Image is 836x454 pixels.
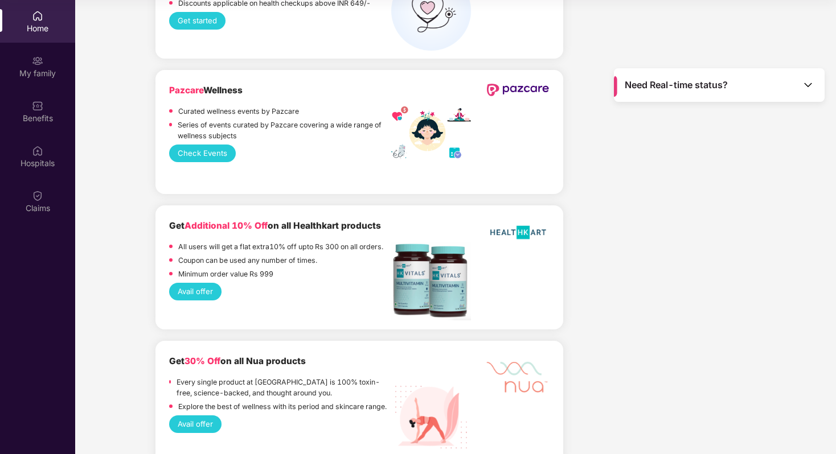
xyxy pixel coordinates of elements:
[169,12,226,30] button: Get started
[178,401,387,412] p: Explore the best of wellness with its period and skincare range.
[32,145,43,156] img: svg+xml;base64,PHN2ZyBpZD0iSG9zcGl0YWxzIiB4bWxucz0iaHR0cDovL3d3dy53My5vcmcvMjAwMC9zdmciIHdpZHRoPS...
[32,190,43,201] img: svg+xml;base64,PHN2ZyBpZD0iQ2xhaW0iIHhtbG5zPSJodHRwOi8vd3d3LnczLm9yZy8yMDAwL3N2ZyIgd2lkdGg9IjIwIi...
[169,145,236,162] button: Check Events
[178,269,273,279] p: Minimum order value Rs 999
[169,85,243,96] b: Wellness
[391,242,471,320] img: Screenshot%202022-11-18%20at%2012.17.25%20PM.png
[169,356,306,366] b: Get on all Nua products
[169,283,222,300] button: Avail offer
[169,220,381,231] b: Get on all Healthkart products
[486,84,550,96] img: newPazcareLogo.svg
[486,219,550,245] img: HealthKart-Logo-702x526.png
[178,119,391,142] p: Series of events curated by Pazcare covering a wide range of wellness subjects
[625,79,728,91] span: Need Real-time status?
[32,100,43,112] img: svg+xml;base64,PHN2ZyBpZD0iQmVuZWZpdHMiIHhtbG5zPSJodHRwOi8vd3d3LnczLm9yZy8yMDAwL3N2ZyIgd2lkdGg9Ij...
[32,55,43,67] img: svg+xml;base64,PHN2ZyB3aWR0aD0iMjAiIGhlaWdodD0iMjAiIHZpZXdCb3g9IjAgMCAyMCAyMCIgZmlsbD0ibm9uZSIgeG...
[177,377,391,399] p: Every single product at [GEOGRAPHIC_DATA] is 100% toxin-free, science-backed, and thought around ...
[391,106,471,160] img: wellness_mobile.png
[486,354,550,396] img: Mask%20Group%20527.png
[169,415,222,433] button: Avail offer
[802,79,814,90] img: Toggle Icon
[32,10,43,22] img: svg+xml;base64,PHN2ZyBpZD0iSG9tZSIgeG1sbnM9Imh0dHA6Ly93d3cudzMub3JnLzIwMDAvc3ZnIiB3aWR0aD0iMjAiIG...
[178,106,299,117] p: Curated wellness events by Pazcare
[178,241,383,252] p: All users will get a flat extra10% off upto Rs 300 on all orders.
[185,356,220,366] span: 30% Off
[185,220,268,231] span: Additional 10% Off
[169,85,203,96] span: Pazcare
[178,255,317,266] p: Coupon can be used any number of times.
